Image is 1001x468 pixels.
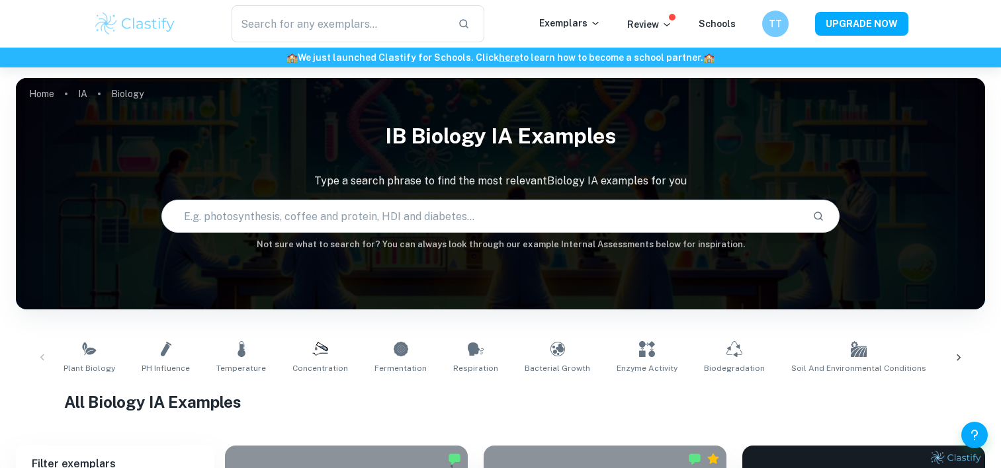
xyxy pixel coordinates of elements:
[703,52,715,63] span: 🏫
[93,11,177,37] img: Clastify logo
[16,115,985,157] h1: IB Biology IA examples
[627,17,672,32] p: Review
[64,390,937,414] h1: All Biology IA Examples
[142,362,190,374] span: pH Influence
[286,52,298,63] span: 🏫
[216,362,266,374] span: Temperature
[64,362,115,374] span: Plant Biology
[111,87,144,101] p: Biology
[453,362,498,374] span: Respiration
[767,17,783,31] h6: TT
[815,12,908,36] button: UPGRADE NOW
[78,85,87,103] a: IA
[29,85,54,103] a: Home
[617,362,677,374] span: Enzyme Activity
[791,362,926,374] span: Soil and Environmental Conditions
[499,52,519,63] a: here
[162,198,803,235] input: E.g. photosynthesis, coffee and protein, HDI and diabetes...
[762,11,789,37] button: TT
[807,205,830,227] button: Search
[707,452,720,465] div: Premium
[448,452,461,465] img: Marked
[688,452,701,465] img: Marked
[232,5,448,42] input: Search for any exemplars...
[704,362,765,374] span: Biodegradation
[3,50,998,65] h6: We just launched Clastify for Schools. Click to learn how to become a school partner.
[539,16,601,30] p: Exemplars
[292,362,348,374] span: Concentration
[16,238,985,251] h6: Not sure what to search for? You can always look through our example Internal Assessments below f...
[16,173,985,189] p: Type a search phrase to find the most relevant Biology IA examples for you
[961,422,988,448] button: Help and Feedback
[525,362,590,374] span: Bacterial Growth
[699,19,736,29] a: Schools
[374,362,427,374] span: Fermentation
